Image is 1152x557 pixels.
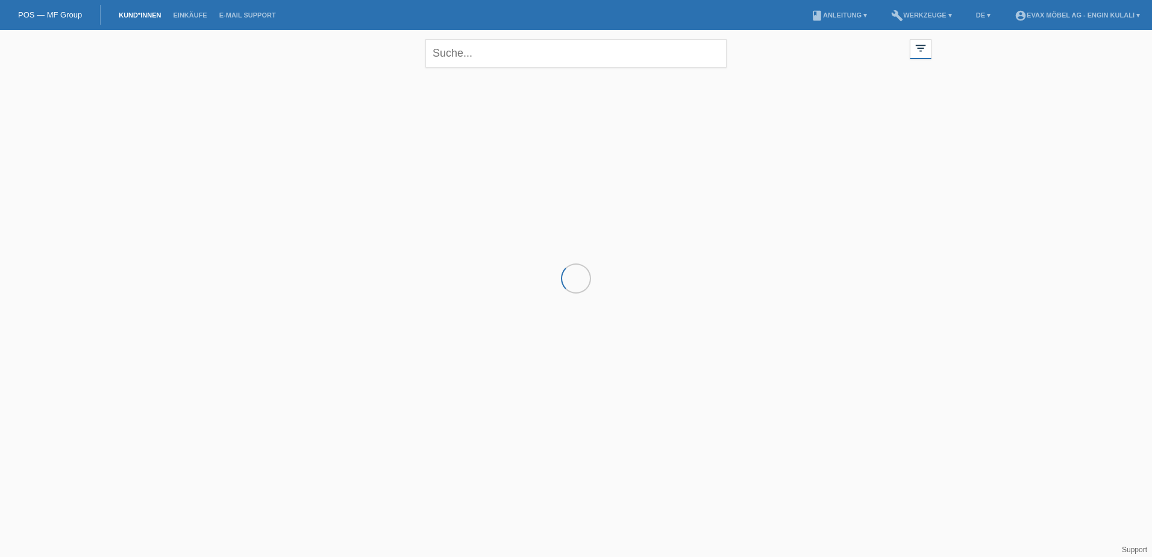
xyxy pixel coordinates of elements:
a: Einkäufe [167,11,213,19]
a: account_circleEVAX Möbel AG - Engin Kulali ▾ [1009,11,1146,19]
a: buildWerkzeuge ▾ [885,11,958,19]
i: book [811,10,823,22]
i: build [891,10,903,22]
a: E-Mail Support [213,11,282,19]
i: filter_list [914,42,927,55]
a: Kund*innen [113,11,167,19]
input: Suche... [425,39,727,68]
a: bookAnleitung ▾ [805,11,873,19]
a: DE ▾ [970,11,997,19]
a: POS — MF Group [18,10,82,19]
a: Support [1122,546,1147,554]
i: account_circle [1015,10,1027,22]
